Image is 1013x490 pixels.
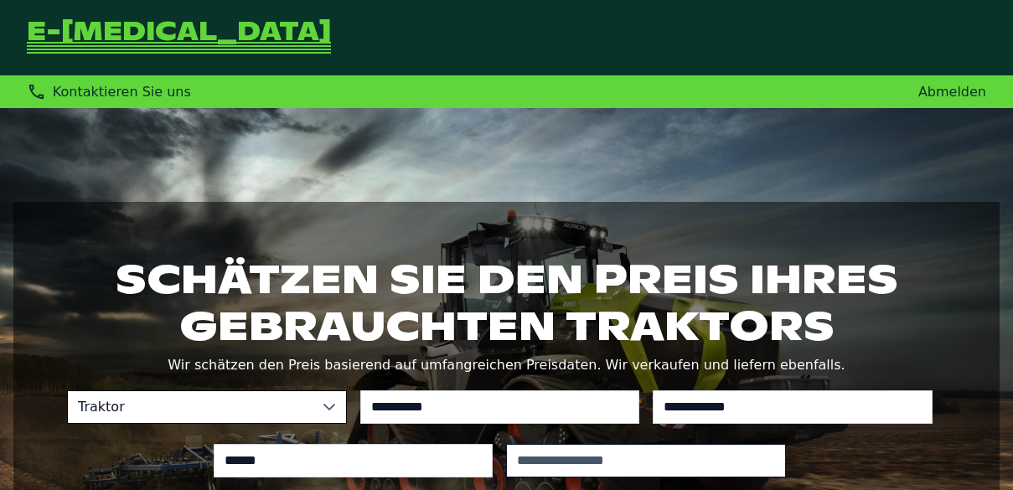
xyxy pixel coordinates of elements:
[27,82,191,101] div: Kontaktieren Sie uns
[68,391,313,423] span: Traktor
[53,84,191,100] span: Kontaktieren Sie uns
[67,353,946,377] p: Wir schätzen den Preis basierend auf umfangreichen Preisdaten. Wir verkaufen und liefern ebenfalls.
[918,84,986,100] a: Abmelden
[27,20,331,55] a: Zurück zur Startseite
[67,255,946,349] h1: Schätzen Sie den Preis Ihres gebrauchten Traktors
